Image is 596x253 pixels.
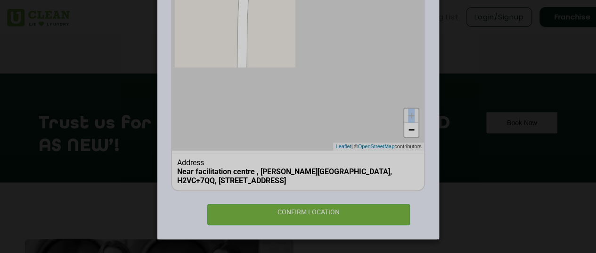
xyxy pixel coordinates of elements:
[358,143,394,151] a: OpenStreetMap
[207,204,410,225] div: CONFIRM LOCATION
[335,143,351,151] a: Leaflet
[404,109,418,123] a: Zoom in
[333,143,424,151] div: | © contributors
[177,167,392,185] b: Near facilitation centre , [PERSON_NAME][GEOGRAPHIC_DATA], H2VC+7QQ, [STREET_ADDRESS]
[404,123,418,137] a: Zoom out
[177,158,419,167] div: Address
